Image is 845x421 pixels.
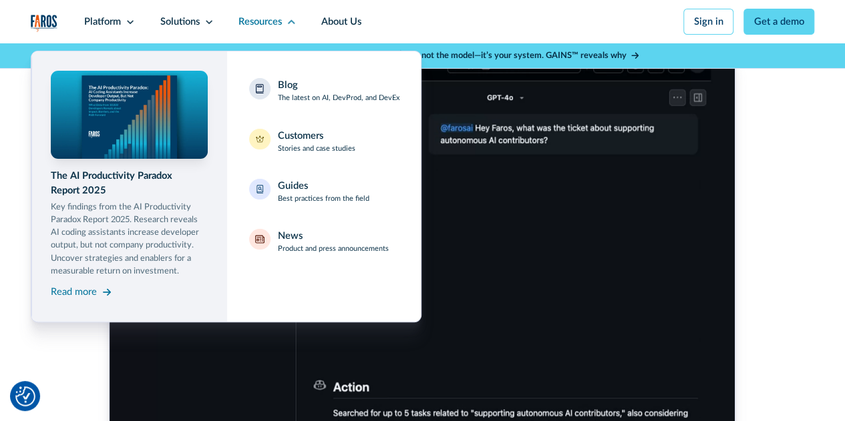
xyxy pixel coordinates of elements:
img: Revisit consent button [15,386,35,406]
nav: Resources [31,43,814,322]
div: Guides [278,179,308,193]
a: home [31,15,57,32]
div: Platform [84,15,121,29]
div: The AI Productivity Paradox Report 2025 [51,169,208,198]
div: Blog [278,78,298,93]
div: News [278,229,303,244]
a: NewsProduct and press announcements [242,222,406,262]
div: Customers [278,129,323,143]
div: Resources [238,15,282,29]
a: CustomersStories and case studies [242,121,406,161]
div: Solutions [160,15,200,29]
p: Best practices from the field [278,193,369,205]
a: BlogThe latest on AI, DevProd, and DevEx [242,71,406,111]
p: Product and press announcements [278,244,389,255]
a: Sign in [683,9,733,35]
p: The latest on AI, DevProd, and DevEx [278,93,399,104]
img: Logo of the analytics and reporting company Faros. [31,15,57,32]
p: Stories and case studies [278,143,355,155]
div: Read more [51,285,97,300]
a: GuidesBest practices from the field [242,171,406,212]
p: Key findings from the AI Productivity Paradox Report 2025. Research reveals AI coding assistants ... [51,201,208,278]
a: Get a demo [743,9,814,35]
a: The AI Productivity Paradox Report 2025Key findings from the AI Productivity Paradox Report 2025.... [51,71,208,302]
button: Cookie Settings [15,386,35,406]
